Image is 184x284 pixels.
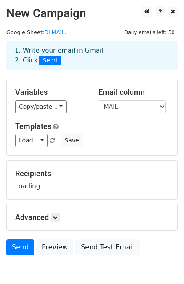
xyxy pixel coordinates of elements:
a: Templates [15,122,51,131]
div: 1. Write your email in Gmail 2. Click [8,46,176,65]
button: Save [61,134,83,147]
a: Send Test Email [75,239,139,255]
div: Loading... [15,169,169,191]
a: Daily emails left: 50 [121,29,178,35]
h5: Email column [99,88,169,97]
a: Preview [36,239,73,255]
h5: Advanced [15,213,169,222]
a: ĐI MAIL. [44,29,66,35]
h5: Recipients [15,169,169,178]
a: Load... [15,134,48,147]
small: Google Sheet: [6,29,67,35]
h2: New Campaign [6,6,178,21]
span: Daily emails left: 50 [121,28,178,37]
a: Copy/paste... [15,100,67,113]
h5: Variables [15,88,86,97]
a: Send [6,239,34,255]
span: Send [39,56,61,66]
